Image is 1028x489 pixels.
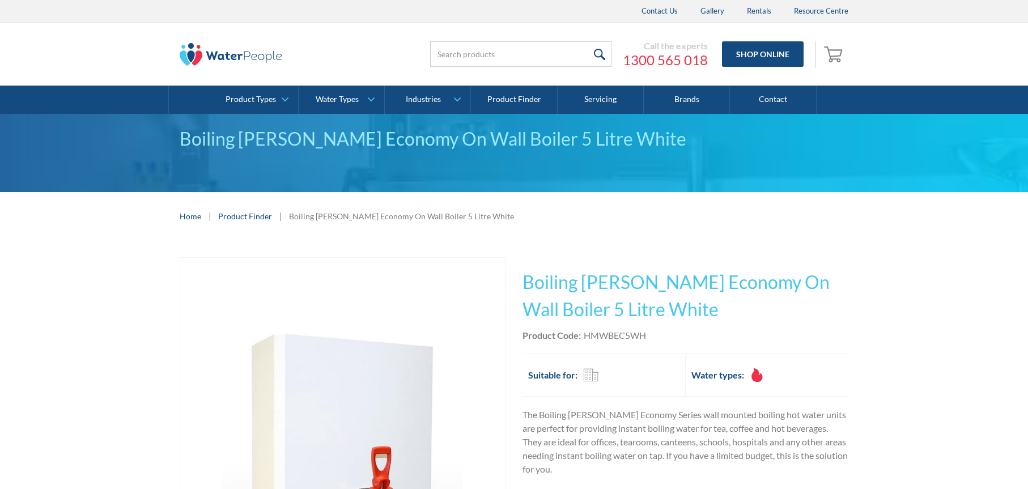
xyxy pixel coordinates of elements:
[180,210,201,222] a: Home
[821,41,848,68] a: Open cart
[180,125,848,152] div: Boiling [PERSON_NAME] Economy On Wall Boiler 5 Litre White
[730,86,816,114] a: Contact
[316,95,359,104] div: Water Types
[623,40,708,52] div: Call the experts
[644,86,730,114] a: Brands
[212,86,298,114] a: Product Types
[289,210,514,222] div: Boiling [PERSON_NAME] Economy On Wall Boiler 5 Litre White
[471,86,557,114] a: Product Finder
[824,45,846,63] img: shopping cart
[722,41,804,67] a: Shop Online
[299,86,384,114] a: Water Types
[218,210,272,222] a: Product Finder
[623,52,708,69] a: 1300 565 018
[430,41,611,67] input: Search products
[523,269,848,323] h1: Boiling [PERSON_NAME] Economy On Wall Boiler 5 Litre White
[584,329,646,342] div: HMWBEC5WH
[180,43,282,66] img: The Water People
[226,95,276,104] div: Product Types
[278,209,283,223] div: |
[558,86,644,114] a: Servicing
[691,368,744,382] h2: Water types:
[528,368,577,382] h2: Suitable for:
[207,209,213,223] div: |
[523,330,581,341] strong: Product Code:
[385,86,470,114] a: Industries
[523,408,848,476] p: The Boiling [PERSON_NAME] Economy Series wall mounted boiling hot water units are perfect for pro...
[406,95,441,104] div: Industries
